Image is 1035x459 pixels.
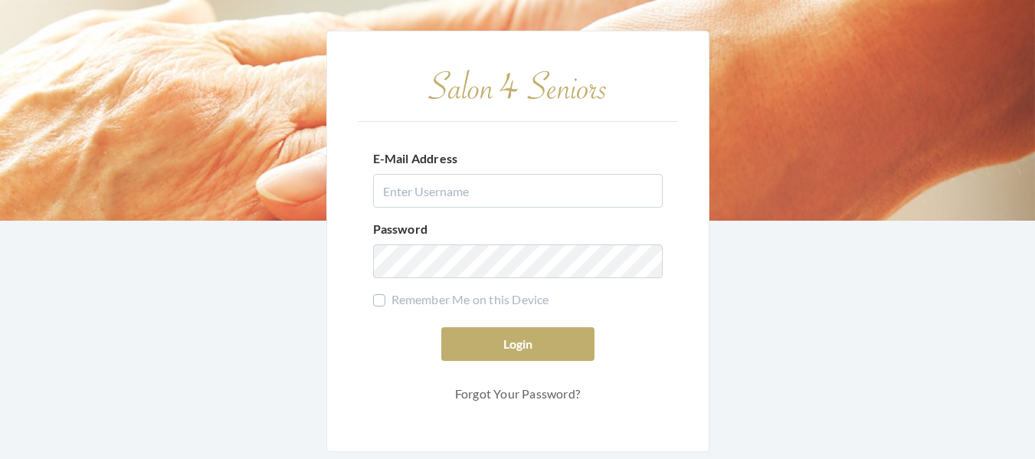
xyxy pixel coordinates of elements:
[418,62,617,109] img: Salon 4 Seniors
[373,149,458,168] label: E-Mail Address
[373,174,663,208] input: Enter Username
[373,220,428,238] label: Password
[441,327,594,361] button: Login
[373,290,549,309] label: Remember Me on this Device
[441,379,594,408] a: Forgot Your Password?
